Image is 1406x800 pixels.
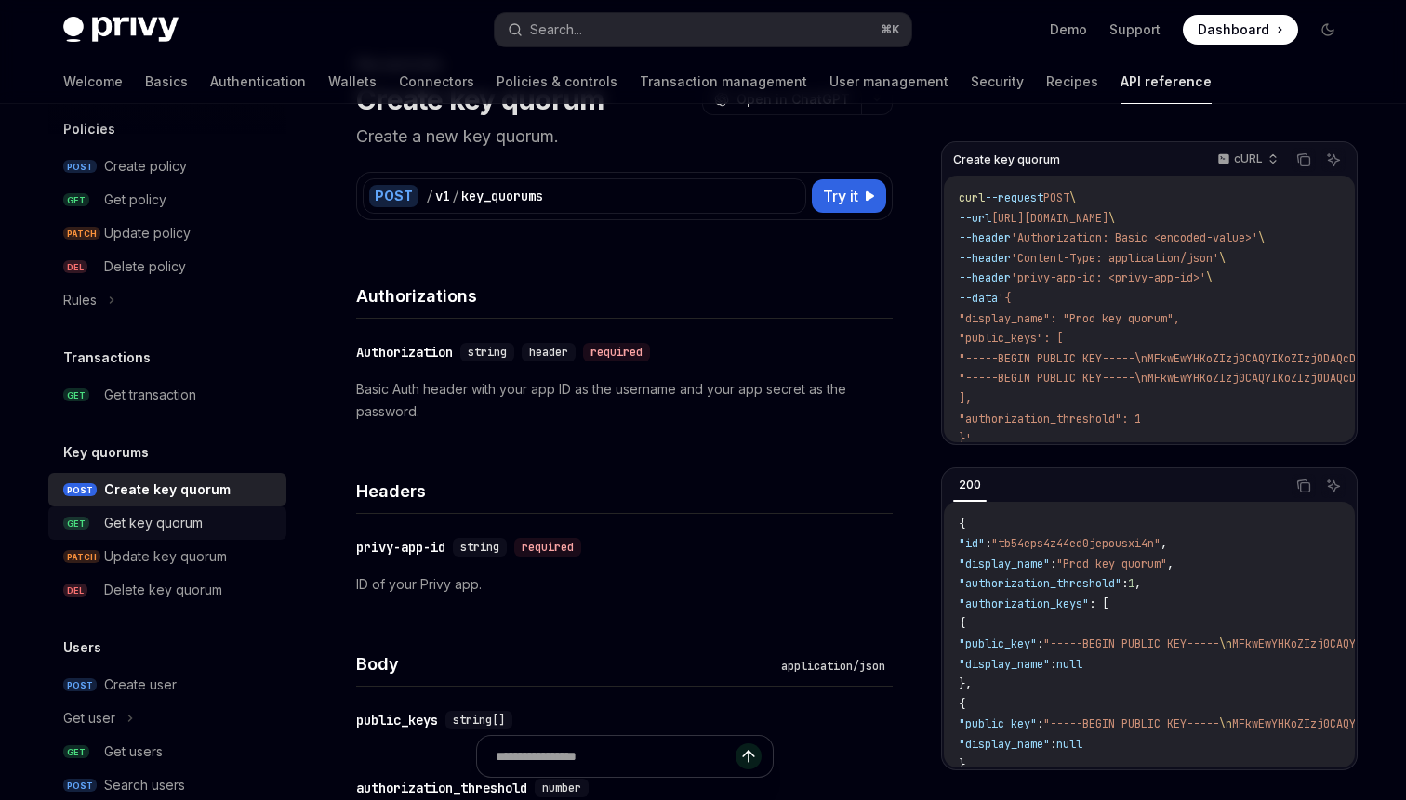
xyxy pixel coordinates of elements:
h4: Authorizations [356,283,893,308]
a: Transaction management [640,59,807,104]
a: POSTCreate key quorum [48,473,286,506]
div: / [426,187,433,205]
div: required [514,538,581,557]
span: "tb54eps4z44ed0jepousxi4n" [991,536,1161,551]
span: : [1121,576,1128,591]
span: DEL [63,584,87,597]
span: string[] [453,713,505,728]
span: 'privy-app-id: <privy-app-id>' [1011,270,1206,285]
span: , [1167,557,1174,571]
span: { [959,616,965,631]
span: --url [959,211,991,226]
span: ], [959,391,972,406]
span: null [1056,657,1082,672]
a: Wallets [328,59,377,104]
span: \ [1069,190,1076,205]
h4: Body [356,651,774,676]
span: "display_name": "Prod key quorum", [959,311,1180,326]
a: GETGet transaction [48,378,286,412]
div: application/json [774,657,893,675]
span: \n [1219,716,1232,731]
div: POST [369,185,418,207]
span: curl [959,190,985,205]
span: "authorization_keys" [959,597,1089,611]
span: , [1134,576,1141,591]
div: Delete policy [104,256,186,278]
span: \ [1206,270,1213,285]
div: Create key quorum [104,479,231,501]
span: "-----BEGIN PUBLIC KEY----- [1043,716,1219,731]
span: --header [959,230,1011,245]
span: string [468,345,507,360]
button: Copy the contents from the code block [1292,474,1316,498]
div: Update key quorum [104,545,227,568]
h5: Transactions [63,347,151,369]
span: Dashboard [1198,20,1269,39]
span: : [1037,716,1043,731]
span: [URL][DOMAIN_NAME] [991,211,1108,226]
a: Basics [145,59,188,104]
span: \n [1219,636,1232,651]
div: Delete key quorum [104,579,222,601]
a: GETGet key quorum [48,506,286,540]
button: cURL [1207,144,1286,176]
span: "Prod key quorum" [1056,557,1167,571]
span: Create key quorum [953,152,1060,167]
span: GET [63,388,89,402]
div: Get users [104,741,163,763]
span: "authorization_threshold" [959,576,1121,591]
span: : [1050,737,1056,752]
div: Search... [530,19,582,41]
span: : [985,536,991,551]
a: GETGet policy [48,183,286,216]
span: "public_keys": [ [959,331,1063,346]
span: POST [63,160,97,174]
h4: Headers [356,479,893,504]
div: Create user [104,674,177,696]
span: "authorization_threshold": 1 [959,412,1141,426]
span: { [959,517,965,531]
button: Toggle dark mode [1313,15,1343,45]
div: 200 [953,474,987,496]
p: Basic Auth header with your app ID as the username and your app secret as the password. [356,378,893,423]
div: privy-app-id [356,538,445,557]
a: POSTCreate policy [48,150,286,183]
a: Demo [1050,20,1087,39]
span: GET [63,193,89,207]
div: Create policy [104,155,187,177]
span: "display_name" [959,557,1050,571]
span: ⌘ K [881,22,900,37]
div: Get key quorum [104,512,203,534]
span: 1 [1128,576,1134,591]
span: : [1050,557,1056,571]
div: Authorization [356,343,453,361]
a: Welcome [63,59,123,104]
a: Policies & controls [497,59,617,104]
div: Update policy [104,222,191,244]
button: Ask AI [1321,148,1346,172]
button: Send message [736,743,762,769]
span: "display_name" [959,737,1050,752]
span: string [460,540,499,555]
p: cURL [1234,151,1263,166]
span: \ [1258,230,1265,245]
span: { [959,697,965,712]
a: DELDelete key quorum [48,573,286,607]
div: key_quorums [461,187,543,205]
span: POST [1043,190,1069,205]
a: User management [829,59,948,104]
span: \ [1219,251,1226,266]
h5: Key quorums [63,441,149,464]
span: 'Content-Type: application/json' [1011,251,1219,266]
span: }, [959,676,972,691]
span: : [ [1089,597,1108,611]
span: --header [959,270,1011,285]
span: , [1161,536,1167,551]
span: }' [959,431,972,446]
div: Get policy [104,189,166,211]
span: \ [1108,211,1115,226]
button: Copy the contents from the code block [1292,148,1316,172]
span: GET [63,745,89,759]
span: --data [959,291,998,306]
p: Create a new key quorum. [356,124,893,150]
